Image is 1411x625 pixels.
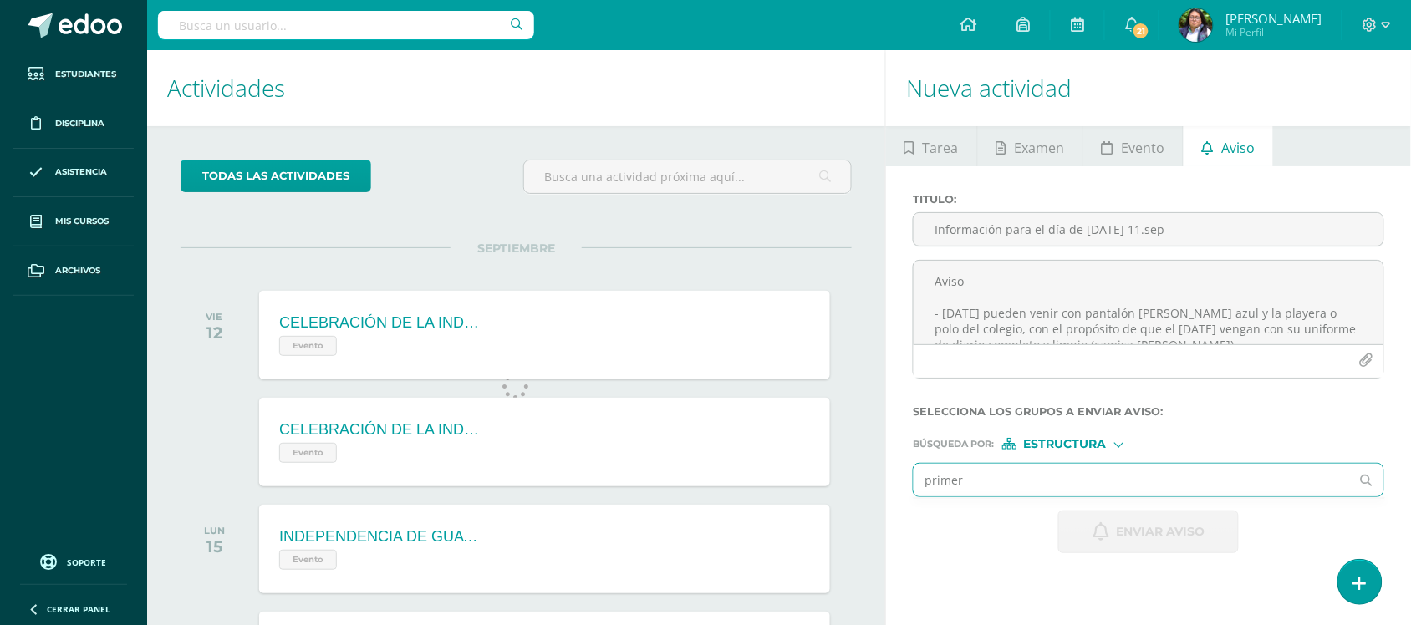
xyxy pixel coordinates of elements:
[914,261,1383,344] textarea: Aviso - [DATE] pueden venir con pantalón [PERSON_NAME] azul y la playera o polo del colegio, con ...
[13,149,134,198] a: Asistencia
[451,241,582,256] span: SEPTIEMBRE
[1121,128,1164,168] span: Evento
[55,117,104,130] span: Disciplina
[20,550,127,572] a: Soporte
[886,126,976,166] a: Tarea
[1116,511,1205,552] span: Enviar aviso
[68,556,107,568] span: Soporte
[279,421,480,439] div: CELEBRACIÓN DE LA INDEPENDENCIA
[55,215,109,228] span: Mis cursos
[913,440,994,449] span: Búsqueda por :
[204,525,225,536] div: LUN
[206,311,222,323] div: VIE
[1179,8,1213,42] img: 7ab285121826231a63682abc32cdc9f2.png
[206,323,222,343] div: 12
[55,264,100,277] span: Archivos
[914,213,1383,246] input: Titulo
[55,68,116,81] span: Estudiantes
[913,193,1384,206] label: Titulo :
[204,536,225,556] div: 15
[524,160,852,193] input: Busca una actividad próxima aquí...
[906,50,1391,126] h1: Nueva actividad
[55,165,107,179] span: Asistencia
[279,443,337,463] span: Evento
[181,160,371,192] a: todas las Actividades
[279,314,480,332] div: CELEBRACIÓN DE LA INDEPENDENCIA - Asiste todo el colegio
[914,464,1350,496] input: Ej. Primero primaria
[167,50,865,126] h1: Actividades
[1014,128,1064,168] span: Examen
[1002,438,1128,450] div: [object Object]
[913,405,1384,418] label: Selecciona los grupos a enviar aviso :
[1221,128,1255,168] span: Aviso
[1184,126,1273,166] a: Aviso
[158,11,534,39] input: Busca un usuario...
[1132,22,1150,40] span: 21
[279,528,480,546] div: INDEPENDENCIA DE GUATEMALA - Asueto
[1024,440,1107,449] span: Estructura
[1225,25,1322,39] span: Mi Perfil
[13,99,134,149] a: Disciplina
[1225,10,1322,27] span: [PERSON_NAME]
[1083,126,1183,166] a: Evento
[279,550,337,570] span: Evento
[1058,511,1239,553] button: Enviar aviso
[978,126,1082,166] a: Examen
[13,197,134,246] a: Mis cursos
[279,336,337,356] span: Evento
[13,50,134,99] a: Estudiantes
[47,603,110,615] span: Cerrar panel
[923,128,959,168] span: Tarea
[13,246,134,296] a: Archivos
